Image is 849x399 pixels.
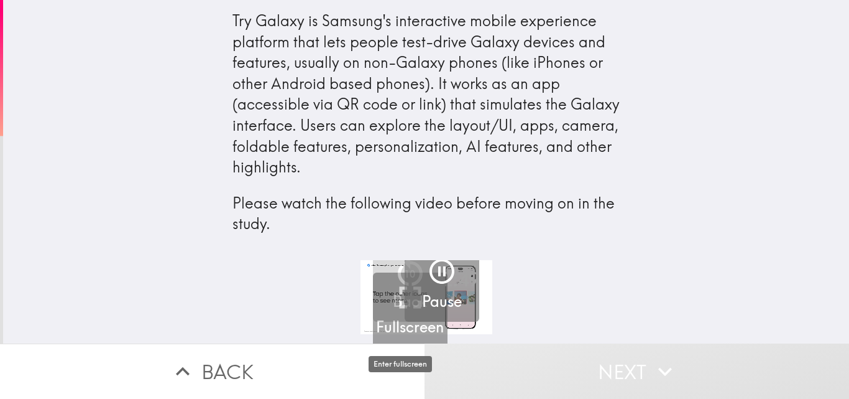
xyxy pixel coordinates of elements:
button: 10Back [373,247,447,322]
button: Next [424,344,849,399]
h5: Fullscreen [376,317,444,338]
button: Pause [405,247,479,322]
p: 10 [404,267,415,281]
div: Try Galaxy is Samsung's interactive mobile experience platform that lets people test-drive Galaxy... [232,11,620,235]
div: Enter fullscreen [369,356,432,372]
h5: Back [393,291,427,312]
h5: Pause [422,291,462,312]
p: Please watch the following video before moving on in the study. [232,193,620,235]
